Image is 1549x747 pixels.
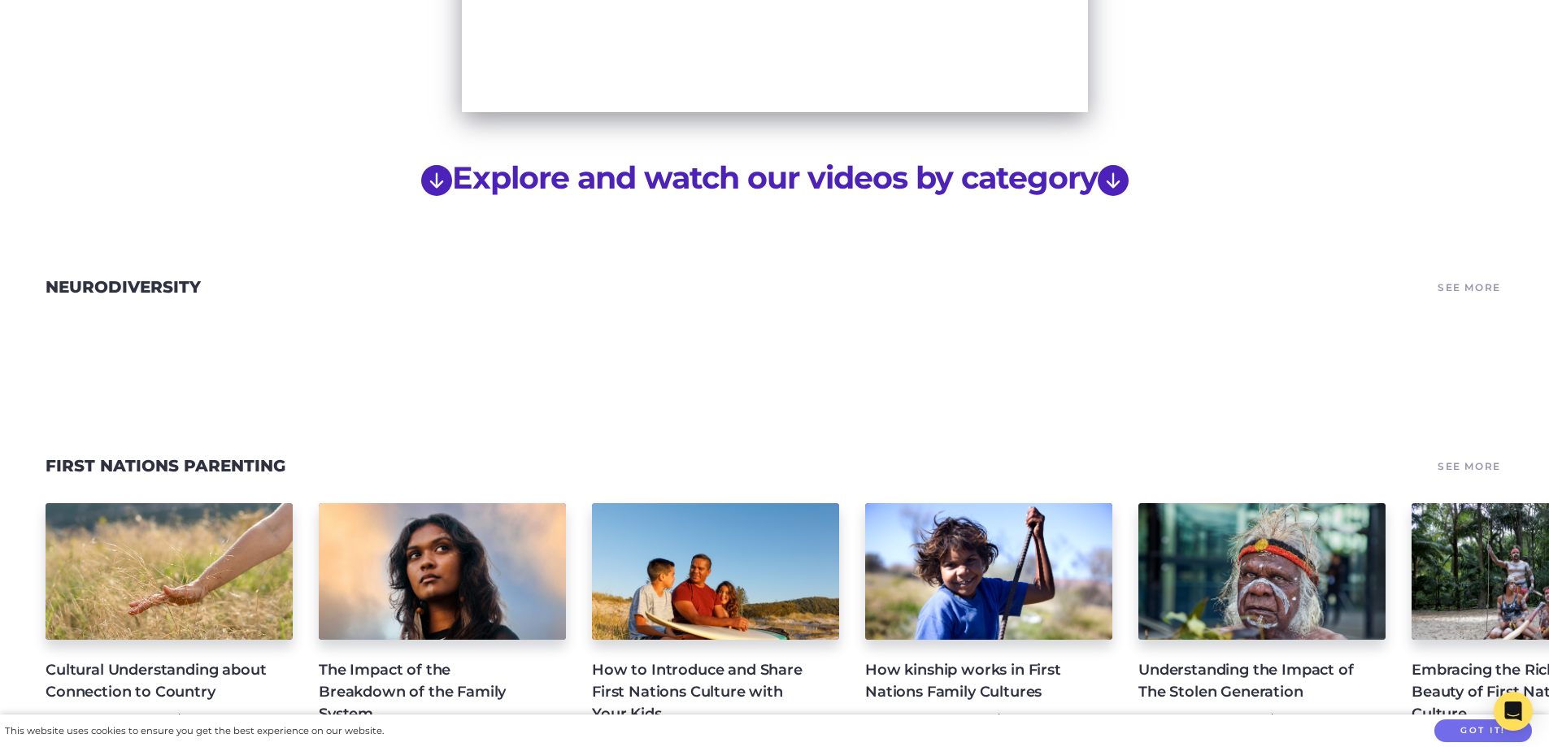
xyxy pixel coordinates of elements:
[592,659,813,725] h4: How to Introduce and Share First Nations Culture with Your Kids
[46,277,201,297] a: Neurodiversity
[5,723,384,740] div: This website uses cookies to ensure you get the best experience on our website.
[1098,165,1129,196] svg: arrow down circle fill
[1435,454,1503,477] a: See More
[319,659,540,725] h4: The Impact of the Breakdown of the Family System
[421,159,1129,197] a: arrow down circle fillExplore and watch our videos by categoryarrow down circle fill
[865,659,1086,703] h4: How kinship works in First Nations Family Cultures
[1494,692,1533,731] div: Open Intercom Messenger
[1435,276,1503,299] a: See More
[46,659,267,703] h4: Cultural Understanding about Connection to Country
[1138,659,1360,703] h4: Understanding the Impact of The Stolen Generation
[46,456,285,476] a: First Nations Parenting
[421,165,452,196] svg: arrow down circle fill
[1434,719,1532,743] button: Got it!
